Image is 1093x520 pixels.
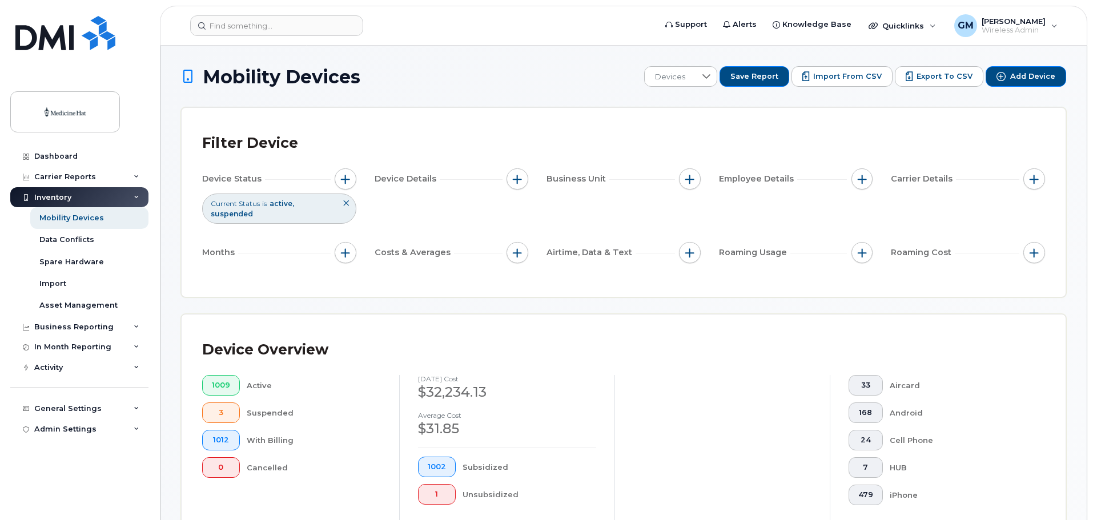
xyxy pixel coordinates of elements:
[428,490,446,499] span: 1
[212,408,230,417] span: 3
[203,67,360,87] span: Mobility Devices
[202,335,328,365] div: Device Overview
[375,173,440,185] span: Device Details
[849,485,883,505] button: 479
[202,375,240,396] button: 1009
[858,436,873,445] span: 24
[418,419,596,438] div: $31.85
[891,173,956,185] span: Carrier Details
[428,462,446,471] span: 1002
[849,457,883,478] button: 7
[247,402,381,423] div: Suspended
[418,382,596,402] div: $32,234.13
[202,247,238,259] span: Months
[247,430,381,450] div: With Billing
[858,490,873,499] span: 479
[917,71,973,82] span: Export to CSV
[418,412,596,419] h4: Average cost
[463,457,597,477] div: Subsidized
[212,463,230,472] span: 0
[211,199,260,208] span: Current Status
[890,402,1027,423] div: Android
[202,173,265,185] span: Device Status
[463,484,597,505] div: Unsubsidized
[813,71,882,82] span: Import from CSV
[858,408,873,417] span: 168
[849,430,883,450] button: 24
[895,66,983,87] button: Export to CSV
[202,128,298,158] div: Filter Device
[890,485,1027,505] div: iPhone
[1010,71,1055,82] span: Add Device
[858,381,873,390] span: 33
[212,381,230,390] span: 1009
[546,247,636,259] span: Airtime, Data & Text
[858,463,873,472] span: 7
[719,173,797,185] span: Employee Details
[730,71,778,82] span: Save Report
[211,209,253,218] span: suspended
[262,199,267,208] span: is
[849,375,883,396] button: 33
[791,66,893,87] button: Import from CSV
[247,375,381,396] div: Active
[720,66,789,87] button: Save Report
[719,247,790,259] span: Roaming Usage
[202,402,240,423] button: 3
[375,247,454,259] span: Costs & Averages
[986,66,1066,87] button: Add Device
[418,484,456,505] button: 1
[849,402,883,423] button: 168
[202,430,240,450] button: 1012
[890,375,1027,396] div: Aircard
[212,436,230,445] span: 1012
[202,457,240,478] button: 0
[890,430,1027,450] div: Cell Phone
[418,375,596,382] h4: [DATE] cost
[891,247,955,259] span: Roaming Cost
[247,457,381,478] div: Cancelled
[546,173,609,185] span: Business Unit
[890,457,1027,478] div: HUB
[418,457,456,477] button: 1002
[645,67,696,87] span: Devices
[270,199,294,208] span: active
